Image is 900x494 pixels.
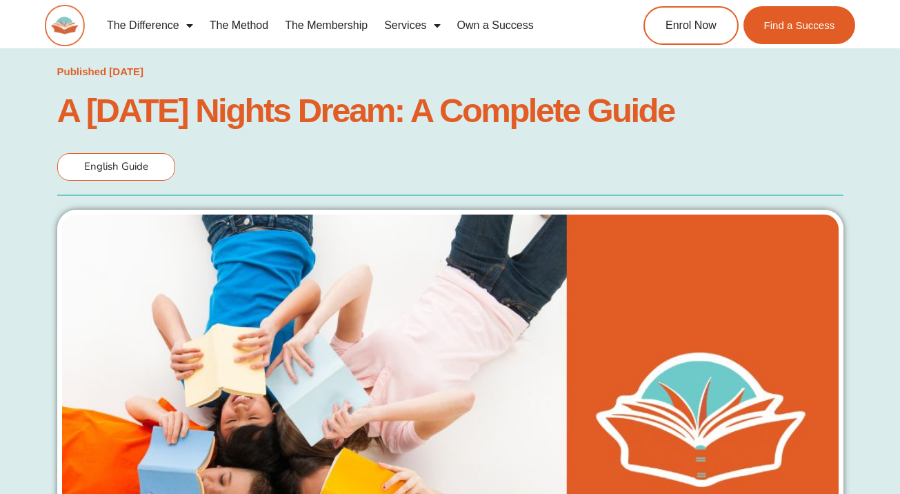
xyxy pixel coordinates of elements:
a: The Difference [99,10,201,41]
a: The Method [201,10,277,41]
span: Find a Success [763,20,834,30]
time: [DATE] [109,66,143,77]
a: The Membership [277,10,376,41]
nav: Menu [99,10,597,41]
a: Services [376,10,448,41]
a: Enrol Now [643,6,739,45]
a: Published [DATE] [57,62,144,81]
a: Find a Success [743,6,855,44]
h1: A [DATE] Nights Dream: A Complete Guide [57,95,843,126]
span: English Guide [84,159,148,173]
a: Own a Success [449,10,542,41]
span: Published [57,66,107,77]
span: Enrol Now [666,20,717,31]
